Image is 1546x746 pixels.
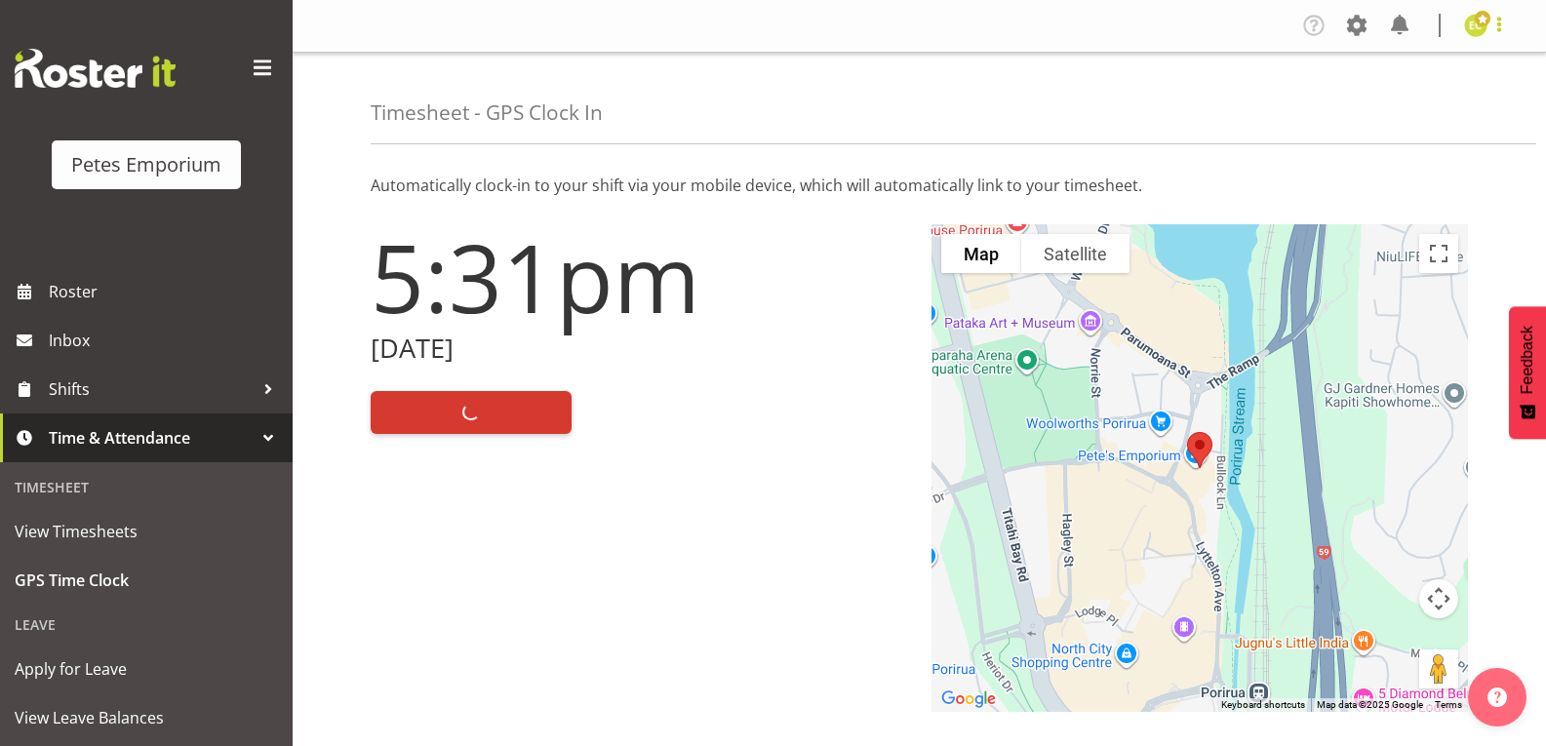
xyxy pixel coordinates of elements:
a: Apply for Leave [5,645,288,693]
h2: [DATE] [371,334,908,364]
span: Feedback [1519,326,1536,394]
img: emma-croft7499.jpg [1464,14,1487,37]
img: Google [936,687,1001,712]
div: Timesheet [5,467,288,507]
span: Shifts [49,374,254,404]
h1: 5:31pm [371,224,908,330]
span: View Leave Balances [15,703,278,732]
button: Show satellite imagery [1021,234,1130,273]
span: Inbox [49,326,283,355]
div: Petes Emporium [71,150,221,179]
button: Feedback - Show survey [1509,306,1546,439]
span: Time & Attendance [49,423,254,452]
h4: Timesheet - GPS Clock In [371,101,603,124]
button: Drag Pegman onto the map to open Street View [1419,649,1458,688]
img: help-xxl-2.png [1487,687,1507,707]
p: Automatically clock-in to your shift via your mobile device, which will automatically link to you... [371,174,1468,197]
span: Apply for Leave [15,654,278,684]
a: Terms (opens in new tab) [1435,699,1462,710]
button: Map camera controls [1419,579,1458,618]
img: Rosterit website logo [15,49,176,88]
a: View Timesheets [5,507,288,556]
a: View Leave Balances [5,693,288,742]
div: Leave [5,605,288,645]
button: Show street map [941,234,1021,273]
button: Keyboard shortcuts [1221,698,1305,712]
a: GPS Time Clock [5,556,288,605]
span: GPS Time Clock [15,566,278,595]
span: Map data ©2025 Google [1317,699,1423,710]
a: Open this area in Google Maps (opens a new window) [936,687,1001,712]
span: View Timesheets [15,517,278,546]
span: Roster [49,277,283,306]
button: Toggle fullscreen view [1419,234,1458,273]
